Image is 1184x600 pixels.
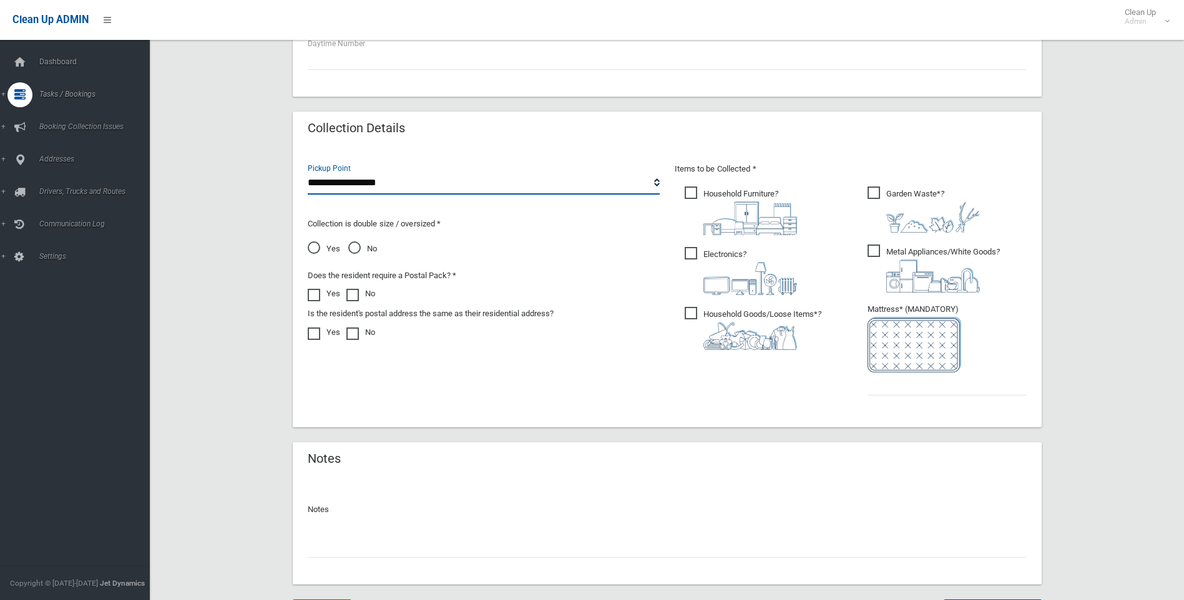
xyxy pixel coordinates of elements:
span: Dashboard [36,57,159,66]
span: Booking Collection Issues [36,122,159,131]
i: ? [703,249,797,295]
header: Collection Details [293,116,420,140]
img: 36c1b0289cb1767239cdd3de9e694f19.png [886,259,980,293]
label: No [346,325,375,340]
span: Settings [36,252,159,261]
label: Yes [308,325,340,340]
span: No [348,241,377,256]
span: Electronics [685,247,797,295]
header: Notes [293,447,356,471]
span: Garden Waste* [868,186,980,233]
strong: Jet Dynamics [100,579,145,588]
i: ? [703,189,797,235]
p: Collection is double size / oversized * [308,216,660,231]
i: ? [886,247,1000,293]
span: Mattress* (MANDATORY) [868,304,1027,372]
span: Yes [308,241,340,256]
label: Does the resident require a Postal Pack? * [308,268,456,283]
img: e7408bece873d2c1783593a074e5cb2f.png [868,317,961,372]
span: Household Goods/Loose Items* [685,307,821,350]
span: Clean Up [1118,7,1168,26]
img: b13cc3517677393f34c0a387616ef184.png [703,322,797,350]
p: Notes [308,502,1027,517]
span: Communication Log [36,220,159,228]
i: ? [703,309,821,350]
img: 394712a680b73dbc3d2a6a3a7ffe5a07.png [703,262,797,295]
span: Copyright © [DATE]-[DATE] [10,579,98,588]
small: Admin [1125,17,1156,26]
p: Items to be Collected * [675,162,1027,177]
img: 4fd8a5c772b2c999c83690221e5242e0.png [886,201,980,233]
span: Clean Up ADMIN [12,14,89,26]
span: Drivers, Trucks and Routes [36,187,159,196]
label: Is the resident's postal address the same as their residential address? [308,306,554,321]
span: Addresses [36,155,159,163]
img: aa9efdbe659d29b613fca23ba79d85cb.png [703,201,797,235]
span: Household Furniture [685,186,797,235]
span: Tasks / Bookings [36,90,159,99]
label: Yes [308,286,340,301]
label: No [346,286,375,301]
i: ? [886,189,980,233]
span: Metal Appliances/White Goods [868,244,1000,293]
